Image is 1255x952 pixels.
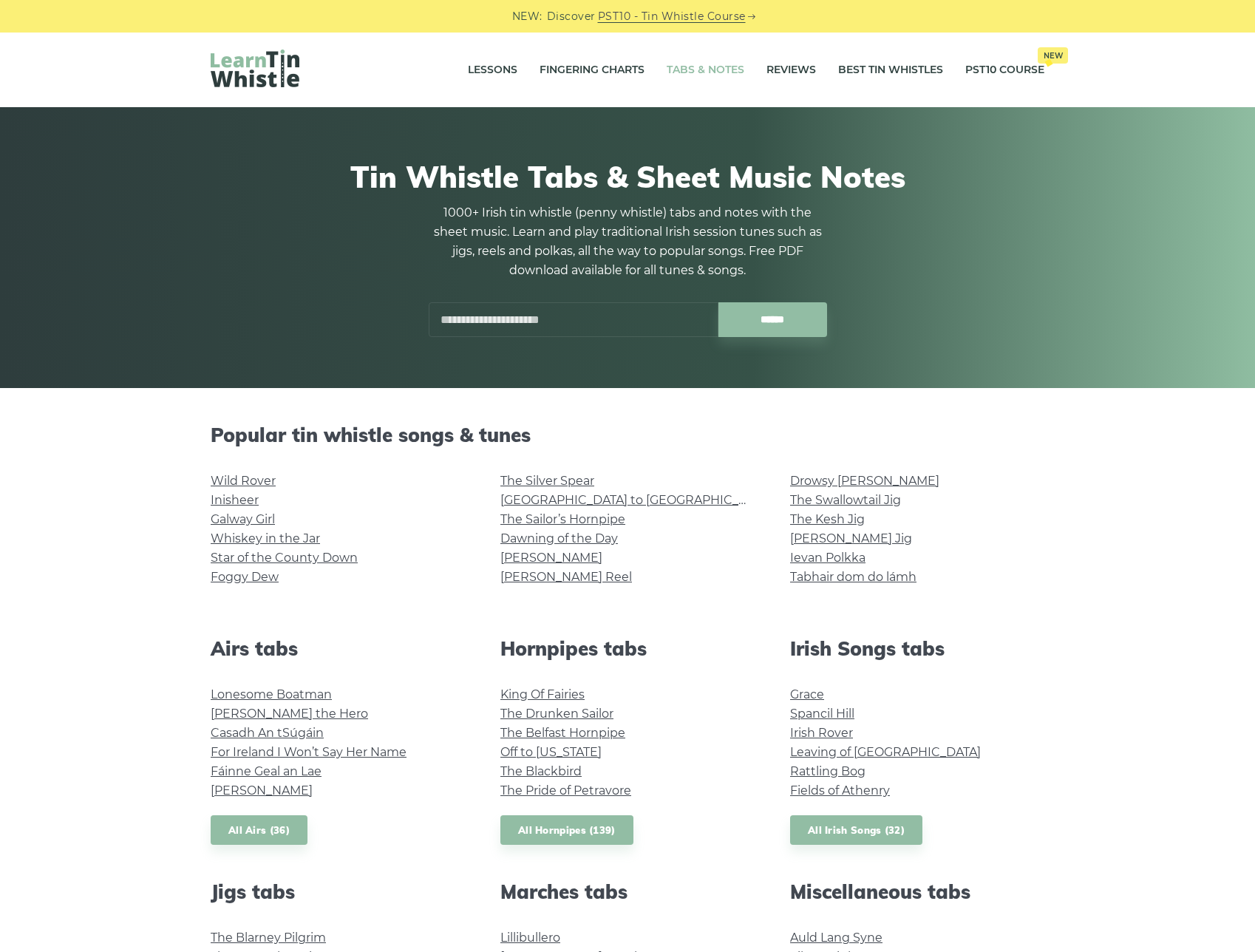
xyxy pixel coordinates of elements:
a: Rattling Bog [790,764,865,778]
a: The Belfast Hornpipe [500,726,625,740]
h2: Hornpipes tabs [500,637,755,660]
a: Spancil Hill [790,707,854,721]
a: The Blackbird [500,764,582,778]
a: Fields of Athenry [790,783,890,798]
a: Ievan Polkka [790,551,865,565]
h2: Airs tabs [211,637,465,660]
span: New [1038,47,1068,64]
a: For Ireland I Won’t Say Her Name [211,745,407,759]
a: All Hornpipes (139) [500,815,633,846]
a: Fingering Charts [540,52,644,89]
a: Auld Lang Syne [790,931,882,945]
a: Lillibullero [500,931,560,945]
a: All Airs (36) [211,815,307,846]
a: Off to [US_STATE] [500,745,602,759]
a: Drowsy [PERSON_NAME] [790,474,939,488]
a: Inisheer [211,493,259,507]
a: Casadh An tSúgáin [211,726,324,740]
a: Grace [790,687,824,701]
a: [PERSON_NAME] [211,783,313,798]
a: Reviews [766,52,816,89]
a: The Sailor’s Hornpipe [500,512,625,526]
a: [PERSON_NAME] [500,551,602,565]
a: [GEOGRAPHIC_DATA] to [GEOGRAPHIC_DATA] [500,493,773,507]
a: Fáinne Geal an Lae [211,764,322,778]
a: King Of Fairies [500,687,585,701]
img: LearnTinWhistle.com [211,50,299,87]
a: The Swallowtail Jig [790,493,901,507]
a: Lonesome Boatman [211,687,332,701]
a: Galway Girl [211,512,275,526]
a: The Drunken Sailor [500,707,613,721]
a: Wild Rover [211,474,276,488]
a: The Silver Spear [500,474,594,488]
h2: Jigs tabs [211,880,465,903]
a: Tabs & Notes [667,52,744,89]
a: Leaving of [GEOGRAPHIC_DATA] [790,745,981,759]
a: The Kesh Jig [790,512,865,526]
h2: Popular tin whistle songs & tunes [211,424,1044,446]
a: [PERSON_NAME] Reel [500,570,632,584]
a: All Irish Songs (32) [790,815,922,846]
a: The Blarney Pilgrim [211,931,326,945]
a: PST10 CourseNew [965,52,1044,89]
h2: Irish Songs tabs [790,637,1044,660]
a: Foggy Dew [211,570,279,584]
a: [PERSON_NAME] Jig [790,531,912,545]
a: Lessons [468,52,517,89]
a: Star of the County Down [211,551,358,565]
h2: Marches tabs [500,880,755,903]
a: Irish Rover [790,726,853,740]
h2: Miscellaneous tabs [790,880,1044,903]
a: [PERSON_NAME] the Hero [211,707,368,721]
h1: Tin Whistle Tabs & Sheet Music Notes [211,159,1044,194]
a: Best Tin Whistles [838,52,943,89]
a: Tabhair dom do lámh [790,570,916,584]
a: Whiskey in the Jar [211,531,320,545]
a: The Pride of Petravore [500,783,631,798]
a: Dawning of the Day [500,531,618,545]
p: 1000+ Irish tin whistle (penny whistle) tabs and notes with the sheet music. Learn and play tradi... [428,203,827,280]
